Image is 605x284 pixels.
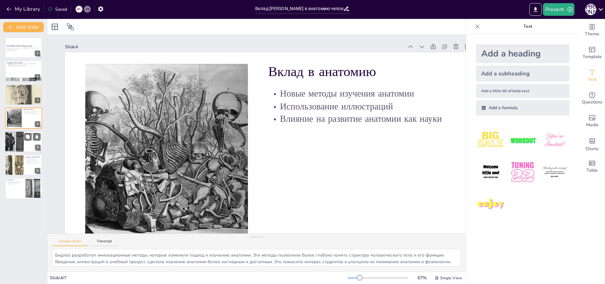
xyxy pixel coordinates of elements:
button: Present [543,3,574,16]
img: 3.jpeg [540,126,569,155]
img: 7.jpeg [476,190,505,219]
div: Б [PERSON_NAME] [585,4,596,15]
div: Add charts and graphs [579,133,605,155]
p: Презентация о жизни и научной деятельности [PERSON_NAME], его значительном вкладе в анатомию чело... [7,48,40,50]
p: Распространение знаний в области анатомии [26,138,41,140]
div: Slide 4 / 7 [50,275,348,281]
span: Questions [582,99,602,106]
div: Get real-time input from your audience [579,87,605,110]
span: Table [586,167,598,174]
p: Использование иллюстраций [270,101,454,133]
button: Export to PowerPoint [529,3,542,16]
span: Template [583,53,602,60]
img: 2.jpeg [508,126,537,155]
p: Наследие [PERSON_NAME] [26,156,40,158]
div: Add a table [579,155,605,178]
span: Text [588,76,596,83]
p: Биография [PERSON_NAME] [7,62,40,63]
p: Использование иллюстраций [24,112,40,113]
div: 67 % [414,275,429,281]
button: Speaker Notes [52,239,88,246]
div: https://cdn.sendsteps.com/images/logo/sendsteps_logo_white.pnghttps://cdn.sendsteps.com/images/lo... [5,61,42,81]
p: Вклад в анатомию [274,64,458,102]
p: Активное преподавание и вдохновение студентов [7,65,40,67]
span: Single View [440,275,462,281]
div: 4 [35,121,40,127]
div: Add a little bit of body text [476,84,569,98]
div: https://cdn.sendsteps.com/images/logo/sendsteps_logo_white.pnghttps://cdn.sendsteps.com/images/lo... [5,155,42,175]
span: Theme [585,31,599,38]
button: Transcript [90,239,118,246]
div: 1 [35,50,40,56]
p: Новые методы изучения анатомии [272,89,455,121]
p: Влияние на развитие анатомии как науки [269,114,452,146]
textarea: Бидлоо разработал инновационные методы, которые изменили подход к изучению анатомии. Эти методы п... [52,249,461,266]
button: My Library [5,4,43,14]
p: Издания и публикации [26,133,41,134]
div: 7 [5,178,42,199]
div: 5 [35,145,41,150]
p: Научная карьера [7,85,40,87]
p: Работа в университетах [GEOGRAPHIC_DATA] [7,86,40,88]
div: Add images, graphics, shapes or video [579,110,605,133]
div: 2 [35,74,40,80]
div: https://cdn.sendsteps.com/images/logo/sendsteps_logo_white.pnghttps://cdn.sendsteps.com/images/lo... [5,108,42,128]
p: Высокая оценка в научном сообществе [26,136,41,138]
span: Media [586,121,598,128]
div: Add a heading [476,44,569,63]
button: Add slide [3,22,44,32]
div: Layout [50,22,60,32]
span: Position [66,23,74,31]
img: 5.jpeg [508,157,537,187]
p: Вклад в анатомию [24,109,40,110]
p: Значительные труды [PERSON_NAME] [26,135,41,136]
input: Insert title [255,4,343,13]
div: Add a subheading [476,66,569,81]
div: Add a formula [476,100,569,115]
p: [PERSON_NAME] стал известным анатомом и врачом [7,64,40,65]
p: Долговременное влияние на медицинское образование [26,158,40,161]
p: Влияние на развитие анатомии как науки [24,113,40,115]
p: Значительное наследие в анатомии [7,181,24,182]
div: https://cdn.sendsteps.com/images/logo/sendsteps_logo_white.pnghttps://cdn.sendsteps.com/images/lo... [5,84,42,105]
strong: Вклад [PERSON_NAME] в анатомию человека [7,45,32,47]
div: 6 [35,168,40,174]
p: Generated with [URL] [7,50,40,51]
p: Text [482,19,573,34]
p: Сотрудничество с другими учеными [7,89,40,90]
span: Charts [585,145,599,152]
button: Duplicate Slide [24,133,32,140]
div: Add text boxes [579,64,605,87]
p: Влияние на современное обучение [7,182,24,184]
div: Slide 4 [75,24,412,65]
div: https://cdn.sendsteps.com/images/logo/sendsteps_logo_white.pnghttps://cdn.sendsteps.com/images/lo... [5,131,43,152]
p: Актуальность идей в современном образовании [26,161,40,163]
button: Delete Slide [33,133,41,140]
img: 6.jpeg [540,157,569,187]
img: 1.jpeg [476,126,505,155]
p: [PERSON_NAME] родился в [DEMOGRAPHIC_DATA] году в [GEOGRAPHIC_DATA] [7,63,40,64]
div: 3 [35,98,40,103]
img: 4.jpeg [476,157,505,187]
div: Add ready made slides [579,42,605,64]
button: Б [PERSON_NAME] [585,3,596,16]
div: 7 [35,192,40,197]
div: Change the overall theme [579,19,605,42]
p: Заключение [7,179,24,181]
div: Saved [48,6,67,12]
p: Новые методы изучения анатомии [24,111,40,112]
p: Вечное наследие [7,184,24,185]
div: https://cdn.sendsteps.com/images/logo/sendsteps_logo_white.pnghttps://cdn.sendsteps.com/images/lo... [5,37,42,58]
p: Символ прогресса в анатомии [26,163,40,164]
p: Установление новых стандартов в обучении [7,88,40,89]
